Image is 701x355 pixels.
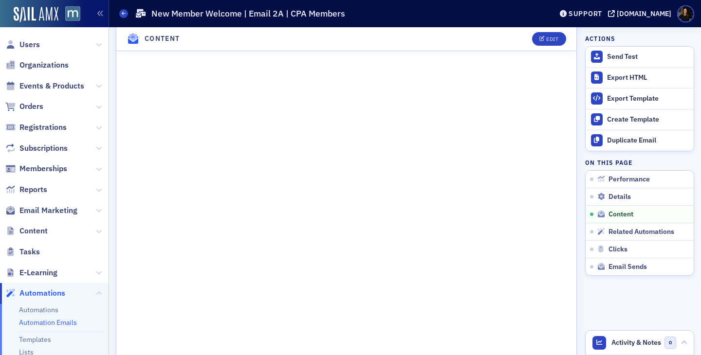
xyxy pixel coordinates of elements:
[5,184,47,195] a: Reports
[19,247,40,257] span: Tasks
[585,34,615,43] h4: Actions
[609,210,633,219] span: Content
[546,36,558,42] div: Edit
[609,245,627,254] span: Clicks
[607,94,689,103] div: Export Template
[151,8,345,19] h1: New Member Welcome | Email 2A | CPA Members
[5,163,67,174] a: Memberships
[585,158,694,167] h4: On this page
[607,136,689,145] div: Duplicate Email
[19,60,69,71] span: Organizations
[611,337,661,348] span: Activity & Notes
[5,39,40,50] a: Users
[5,247,40,257] a: Tasks
[19,163,67,174] span: Memberships
[609,193,631,201] span: Details
[19,318,77,327] a: Automation Emails
[569,9,602,18] div: Support
[19,305,58,314] a: Automations
[609,228,674,236] span: Related Automations
[532,32,566,46] button: Edit
[586,47,694,67] button: Send Test
[617,9,671,18] div: [DOMAIN_NAME]
[586,67,694,88] a: Export HTML
[19,288,65,299] span: Automations
[5,288,65,299] a: Automations
[19,39,40,50] span: Users
[609,263,647,271] span: Email Sends
[5,60,69,71] a: Organizations
[19,184,47,195] span: Reports
[58,6,80,23] a: View Homepage
[586,88,694,109] a: Export Template
[5,122,67,133] a: Registrations
[5,143,68,154] a: Subscriptions
[5,101,43,112] a: Orders
[608,10,675,17] button: [DOMAIN_NAME]
[145,34,180,44] h4: Content
[607,73,689,82] div: Export HTML
[19,267,57,278] span: E-Learning
[19,143,68,154] span: Subscriptions
[5,226,48,236] a: Content
[5,81,84,91] a: Events & Products
[5,205,77,216] a: Email Marketing
[19,335,51,344] a: Templates
[607,53,689,61] div: Send Test
[5,267,57,278] a: E-Learning
[19,122,67,133] span: Registrations
[607,115,689,124] div: Create Template
[14,7,58,22] img: SailAMX
[19,101,43,112] span: Orders
[65,6,80,21] img: SailAMX
[586,130,694,151] a: Duplicate Email
[19,226,48,236] span: Content
[609,175,650,184] span: Performance
[677,5,694,22] span: Profile
[19,81,84,91] span: Events & Products
[664,337,677,349] span: 0
[19,205,77,216] span: Email Marketing
[586,109,694,130] a: Create Template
